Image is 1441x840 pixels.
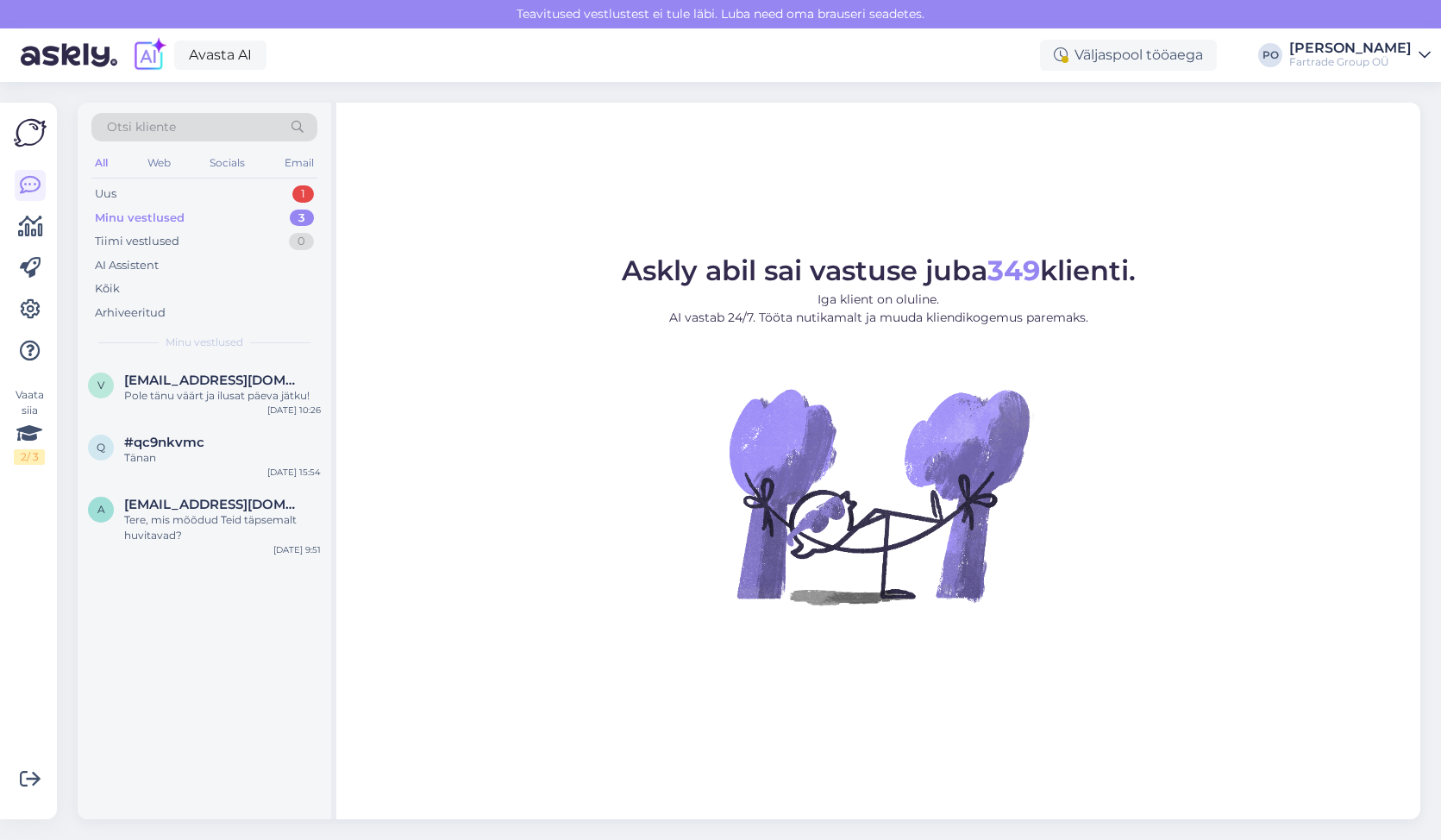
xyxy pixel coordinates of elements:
div: Tiimi vestlused [95,233,179,250]
div: All [91,152,111,174]
span: Askly abil sai vastuse juba klienti. [622,254,1136,287]
div: [DATE] 15:54 [267,466,321,479]
span: a [97,503,105,516]
span: v [97,379,104,392]
div: Minu vestlused [95,210,185,227]
span: Minu vestlused [166,335,243,350]
div: Tere, mis mõõdud Teid täpsemalt huvitavad? [124,512,321,543]
span: #qc9nkvmc [124,435,204,450]
div: Web [144,152,174,174]
div: Tänan [124,450,321,466]
div: AI Assistent [95,257,159,274]
div: Socials [206,152,248,174]
img: Askly Logo [14,116,47,149]
b: 349 [987,254,1040,287]
img: No Chat active [724,341,1034,651]
div: Vaata siia [14,387,45,465]
div: [PERSON_NAME] [1289,41,1412,55]
span: viktoriam00@gmail.com [124,373,304,388]
span: Otsi kliente [107,118,176,136]
img: explore-ai [131,37,167,73]
div: Kõik [95,280,120,298]
div: Väljaspool tööaega [1040,40,1217,71]
div: 2 / 3 [14,449,45,465]
div: 3 [290,210,314,227]
div: Arhiveeritud [95,304,166,322]
div: Pole tänu väärt ja ilusat päeva jätku! [124,388,321,404]
div: 1 [292,185,314,203]
span: asha.eremin@gmail.com [124,497,304,512]
a: Avasta AI [174,41,266,70]
div: [DATE] 10:26 [267,404,321,417]
div: Uus [95,185,116,203]
div: [DATE] 9:51 [273,543,321,556]
div: Email [281,152,317,174]
p: Iga klient on oluline. AI vastab 24/7. Tööta nutikamalt ja muuda kliendikogemus paremaks. [622,291,1136,327]
div: PO [1258,43,1282,67]
a: [PERSON_NAME]Fartrade Group OÜ [1289,41,1431,69]
div: 0 [289,233,314,250]
span: q [97,441,105,454]
div: Fartrade Group OÜ [1289,55,1412,69]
